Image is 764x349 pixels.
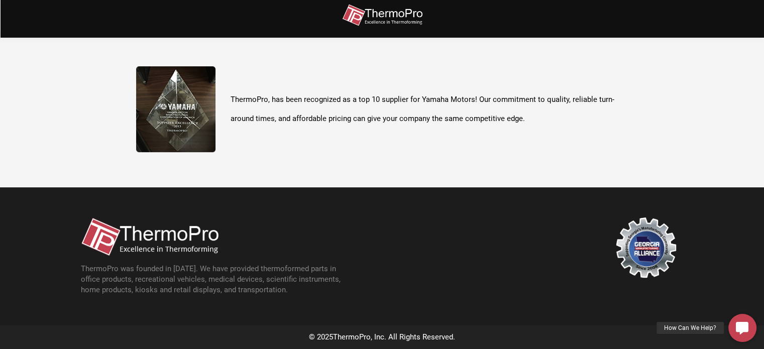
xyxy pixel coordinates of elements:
[81,217,219,256] img: thermopro-logo-non-iso
[231,90,628,128] p: ThermoPro, has been recognized as a top 10 supplier for Yamaha Motors! Our commitment to quality,...
[71,330,694,344] div: © 2025 , Inc. All Rights Reserved.
[81,264,352,295] p: ThermoPro was founded in [DATE]. We have provided thermoformed parts in office products, recreati...
[616,217,676,278] img: georgia-manufacturing-alliance
[333,332,371,341] span: ThermoPro
[728,314,756,342] a: How Can We Help?
[657,322,724,334] div: How Can We Help?
[342,4,422,27] img: thermopro-logo-non-iso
